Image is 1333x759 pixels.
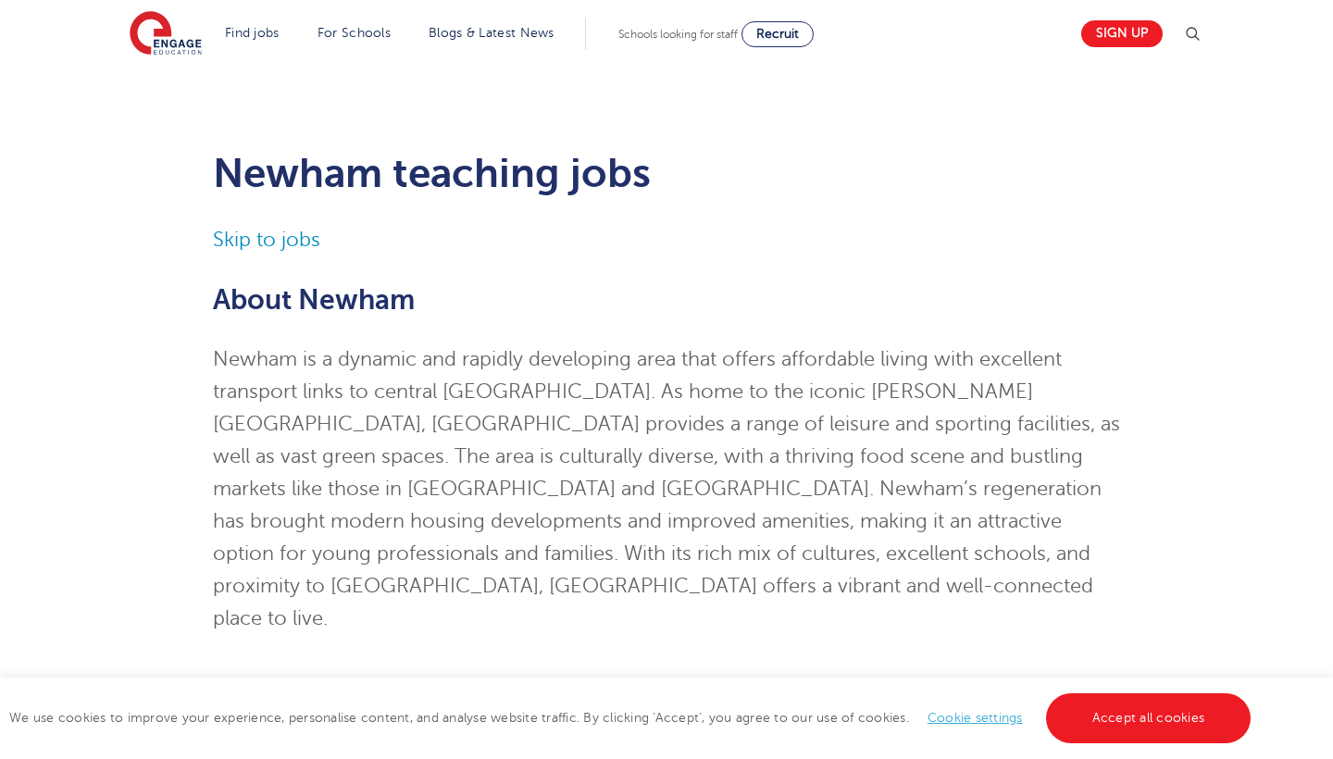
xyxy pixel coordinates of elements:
a: Blogs & Latest News [429,26,554,40]
a: Skip to jobs [213,229,320,251]
span: Schools looking for staff [618,28,738,41]
span: Recruit [756,27,799,41]
a: Sign up [1081,20,1163,47]
a: For Schools [318,26,391,40]
img: Engage Education [130,11,202,57]
span: Newham is a dynamic and rapidly developing area that offers affordable living with excellent tran... [213,348,1120,629]
h1: Newham teaching jobs [213,150,1121,196]
a: Cookie settings [928,711,1023,725]
a: Find jobs [225,26,280,40]
span: We use cookies to improve your experience, personalise content, and analyse website traffic. By c... [9,711,1255,725]
span: About Newham [213,284,415,316]
a: Recruit [741,21,814,47]
a: Accept all cookies [1046,693,1252,743]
